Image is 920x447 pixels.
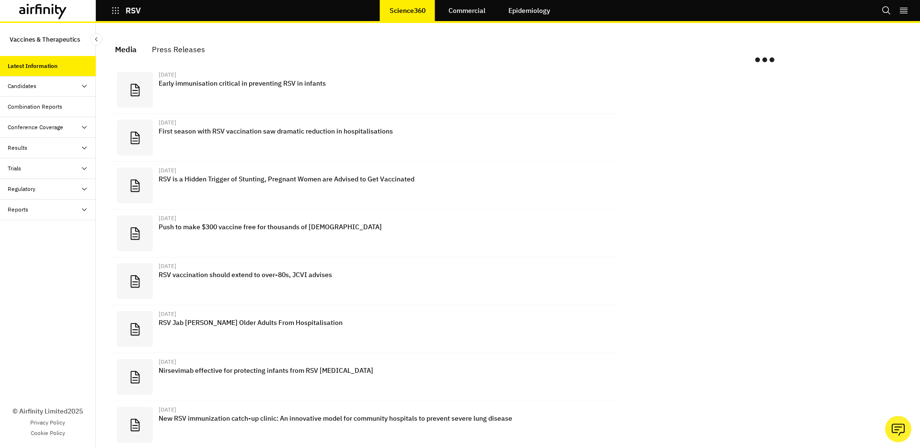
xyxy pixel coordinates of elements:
p: New RSV immunization catch-up clinic: An innovative model for community hospitals to prevent seve... [159,414,579,422]
div: [DATE] [159,120,579,125]
a: [DATE]RSV is a Hidden Trigger of Stunting, Pregnant Women are Advised to Get Vaccinated [109,162,619,210]
button: Close Sidebar [90,33,103,45]
div: [DATE] [159,263,579,269]
div: [DATE] [159,407,579,413]
div: Trials [8,164,21,173]
a: [DATE]First season with RSV vaccination saw dramatic reduction in hospitalisations [109,114,619,162]
p: RSV vaccination should extend to over-80s, JCVI advises [159,271,579,279]
p: RSV is a Hidden Trigger of Stunting, Pregnant Women are Advised to Get Vaccinated [159,175,579,183]
div: [DATE] [159,359,579,365]
div: Reports [8,205,28,214]
p: © Airfinity Limited 2025 [12,406,83,416]
p: RSV [126,6,141,15]
button: RSV [111,2,141,19]
p: First season with RSV vaccination saw dramatic reduction in hospitalisations [159,127,579,135]
a: [DATE]Nirsevimab effective for protecting infants from RSV [MEDICAL_DATA] [109,353,619,401]
div: Results [8,144,27,152]
div: Media [115,42,137,56]
p: Early immunisation critical in preventing RSV in infants [159,79,579,87]
a: [DATE]RSV Jab [PERSON_NAME] Older Adults From Hospitalisation [109,305,619,353]
p: Push to make $300 vaccine free for thousands of [DEMOGRAPHIC_DATA] [159,223,579,231]
a: Privacy Policy [30,418,65,427]
button: Ask our analysts [885,416,911,442]
div: [DATE] [159,311,579,317]
div: Regulatory [8,185,35,193]
div: [DATE] [159,215,579,221]
div: Latest Information [8,62,57,70]
p: RSV Jab [PERSON_NAME] Older Adults From Hospitalisation [159,319,579,326]
a: [DATE]RSV vaccination should extend to over-80s, JCVI advises [109,257,619,305]
div: [DATE] [159,168,579,173]
div: Conference Coverage [8,123,63,132]
div: Press Releases [152,42,205,56]
div: Candidates [8,82,36,90]
a: [DATE]Early immunisation critical in preventing RSV in infants [109,66,619,114]
div: Combination Reports [8,102,62,111]
a: [DATE]Push to make $300 vaccine free for thousands of [DEMOGRAPHIC_DATA] [109,210,619,257]
a: Cookie Policy [31,429,65,437]
p: Nirsevimab effective for protecting infants from RSV [MEDICAL_DATA] [159,367,579,374]
p: Vaccines & Therapeutics [10,31,80,48]
div: [DATE] [159,72,579,78]
button: Search [882,2,891,19]
p: Science360 [390,7,425,14]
